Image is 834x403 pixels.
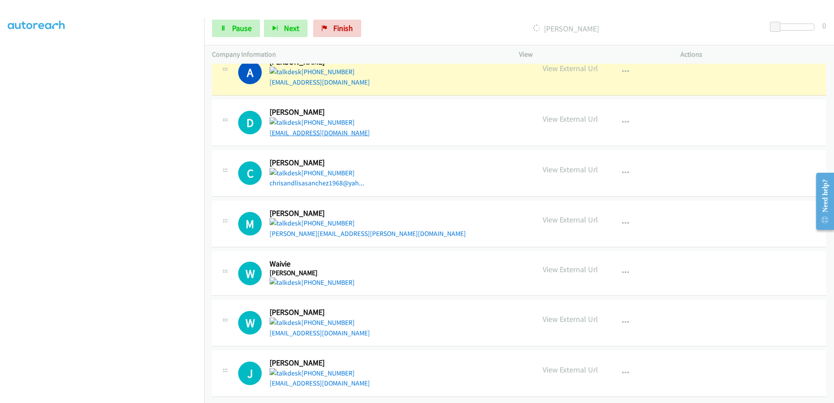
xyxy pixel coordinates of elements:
a: [PHONE_NUMBER] [270,369,355,377]
a: [PHONE_NUMBER] [270,169,355,177]
a: Pause [212,20,260,37]
img: talkdesk [270,318,301,328]
div: The call is yet to be attempted [238,212,262,236]
h1: M [238,212,262,236]
p: View External Url [543,164,598,175]
h2: [PERSON_NAME] [270,208,371,219]
h2: [PERSON_NAME] [270,107,371,117]
div: The call is yet to be attempted [238,111,262,134]
p: View External Url [543,214,598,225]
img: talkdesk [270,368,301,379]
a: chrisandlisasanchez1968@yah... [270,179,364,187]
p: Actions [680,49,826,60]
a: [PHONE_NUMBER] [270,278,355,287]
p: View External Url [543,113,598,125]
h1: C [238,161,262,185]
p: View External Url [543,263,598,275]
h2: [PERSON_NAME] [270,307,371,318]
div: 0 [822,20,826,31]
div: The call is yet to be attempted [238,262,262,285]
a: [PERSON_NAME][EMAIL_ADDRESS][PERSON_NAME][DOMAIN_NAME] [270,229,466,238]
a: [EMAIL_ADDRESS][DOMAIN_NAME] [270,78,370,86]
p: View External Url [543,364,598,376]
p: View [519,49,665,60]
h1: A [238,61,262,84]
a: Finish [313,20,361,37]
img: talkdesk [270,277,301,288]
h5: [PERSON_NAME] [270,269,371,277]
h2: [PERSON_NAME] [270,158,371,168]
p: [PERSON_NAME] [373,23,759,34]
span: Finish [333,23,353,33]
img: talkdesk [270,168,301,178]
p: Company Information [212,49,503,60]
p: View External Url [543,313,598,325]
a: [EMAIL_ADDRESS][DOMAIN_NAME] [270,329,370,337]
div: The call is yet to be attempted [238,161,262,185]
a: [PHONE_NUMBER] [270,118,355,126]
iframe: Resource Center [809,167,834,236]
a: [PHONE_NUMBER] [270,318,355,327]
a: [EMAIL_ADDRESS][DOMAIN_NAME] [270,379,370,387]
h1: W [238,262,262,285]
img: talkdesk [270,67,301,77]
div: Delay between calls (in seconds) [774,24,814,31]
h1: J [238,362,262,385]
img: talkdesk [270,218,301,229]
a: [EMAIL_ADDRESS][DOMAIN_NAME] [270,129,370,137]
button: Next [264,20,308,37]
span: Pause [232,23,252,33]
p: View External Url [543,62,598,74]
a: [PHONE_NUMBER] [270,68,355,76]
h2: Waivie [270,259,371,269]
a: [PHONE_NUMBER] [270,219,355,227]
div: The call is yet to be attempted [238,362,262,385]
h1: D [238,111,262,134]
img: talkdesk [270,117,301,128]
h1: W [238,311,262,335]
h2: [PERSON_NAME] [270,358,371,368]
span: Next [284,23,299,33]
